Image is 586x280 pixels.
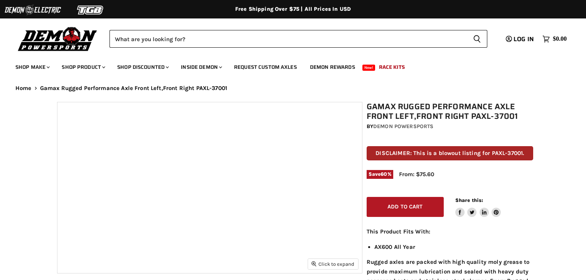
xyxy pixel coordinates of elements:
[514,34,534,44] span: Log in
[374,242,533,252] li: AX600 All Year
[40,85,227,92] span: Gamax Rugged Performance Axle Front Left,Front Right PAXL-37001
[367,122,533,131] div: by
[15,85,32,92] a: Home
[56,59,110,75] a: Shop Product
[62,3,120,17] img: TGB Logo 2
[4,3,62,17] img: Demon Electric Logo 2
[553,35,567,43] span: $0.00
[455,197,501,217] aside: Share this:
[109,30,467,48] input: Search
[399,171,434,178] span: From: $75.60
[367,170,393,178] span: Save %
[10,59,54,75] a: Shop Make
[367,102,533,121] h1: Gamax Rugged Performance Axle Front Left,Front Right PAXL-37001
[367,197,444,217] button: Add to cart
[175,59,227,75] a: Inside Demon
[304,59,361,75] a: Demon Rewards
[455,197,483,203] span: Share this:
[111,59,173,75] a: Shop Discounted
[387,203,423,210] span: Add to cart
[467,30,487,48] button: Search
[308,259,358,269] button: Click to expand
[109,30,487,48] form: Product
[373,123,433,130] a: Demon Powersports
[10,56,565,75] ul: Main menu
[502,36,539,43] a: Log in
[312,261,354,267] span: Click to expand
[381,171,387,177] span: 60
[367,146,533,160] p: DISCLAIMER: This is a blowout listing for PAXL-37001.
[539,33,571,45] a: $0.00
[373,59,411,75] a: Race Kits
[228,59,303,75] a: Request Custom Axles
[362,65,376,71] span: New!
[367,227,533,236] p: This Product Fits With:
[15,25,100,52] img: Demon Powersports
